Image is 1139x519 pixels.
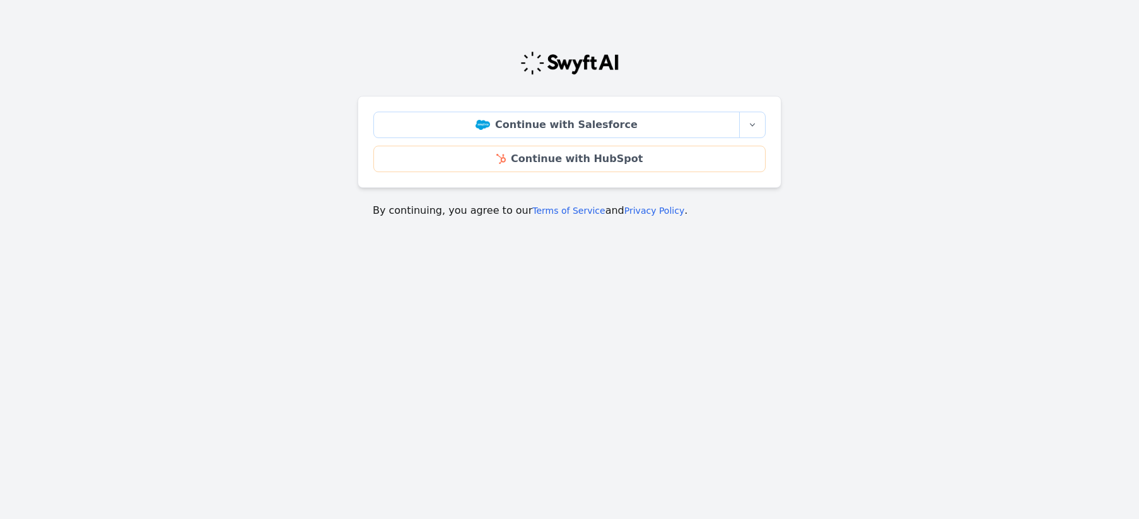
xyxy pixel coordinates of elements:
img: HubSpot [496,154,506,164]
p: By continuing, you agree to our and . [373,203,766,218]
img: Swyft Logo [520,50,619,76]
img: Salesforce [476,120,490,130]
a: Privacy Policy [624,206,684,216]
a: Continue with HubSpot [373,146,766,172]
a: Continue with Salesforce [373,112,740,138]
a: Terms of Service [532,206,605,216]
